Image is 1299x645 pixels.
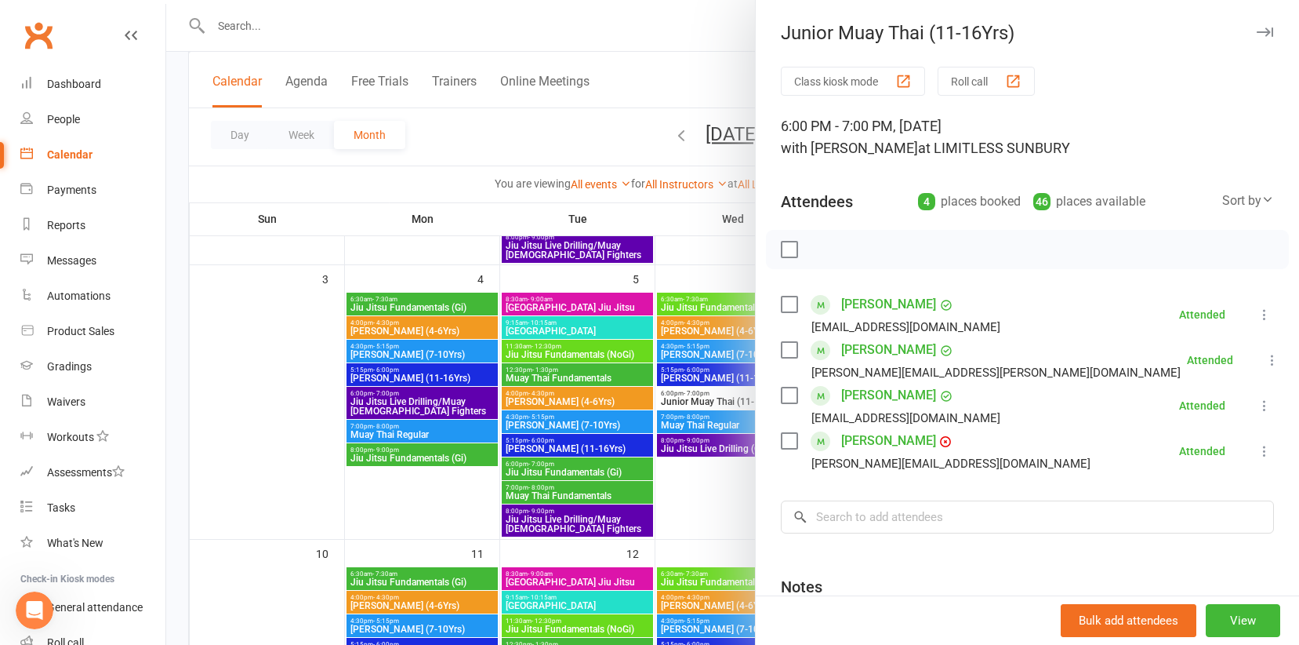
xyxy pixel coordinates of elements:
[1206,604,1280,637] button: View
[20,173,165,208] a: Payments
[16,592,53,629] iframe: Intercom live chat
[781,67,925,96] button: Class kiosk mode
[781,140,918,156] span: with [PERSON_NAME]
[47,254,96,267] div: Messages
[76,15,178,27] h1: [PERSON_NAME]
[269,508,294,533] button: Send a message…
[781,501,1274,534] input: Search to add attendees
[56,195,301,244] div: how does he re-authenticate his accounts?
[811,363,1181,383] div: [PERSON_NAME][EMAIL_ADDRESS][PERSON_NAME][DOMAIN_NAME]
[47,395,85,408] div: Waivers
[811,454,1090,474] div: [PERSON_NAME][EMAIL_ADDRESS][DOMAIN_NAME]
[918,140,1070,156] span: at LIMITLESS SUNBURY
[13,257,301,634] div: [PERSON_NAME] can re-authenticate his account by following the standard login process. When he op...
[1061,604,1196,637] button: Bulk add attendees
[20,137,165,173] a: Calendar
[47,184,96,196] div: Payments
[918,193,935,210] div: 4
[13,148,301,195] div: Toby says…
[1222,191,1274,211] div: Sort by
[841,337,936,363] a: [PERSON_NAME]
[47,537,103,549] div: What's New
[20,102,165,137] a: People
[811,317,1000,337] div: [EMAIL_ADDRESS][DOMAIN_NAME]
[47,78,101,90] div: Dashboard
[13,195,301,257] div: Andrew says…
[781,115,1274,159] div: 6:00 PM - 7:00 PM, [DATE]
[841,292,936,317] a: [PERSON_NAME]
[13,148,224,183] div: Is that what you were looking for?
[841,383,936,408] a: [PERSON_NAME]
[24,514,37,527] button: Emoji picker
[841,428,936,454] a: [PERSON_NAME]
[1179,309,1225,320] div: Attended
[811,408,1000,428] div: [EMAIL_ADDRESS][DOMAIN_NAME]
[781,191,853,213] div: Attendees
[20,455,165,490] a: Assessments
[37,472,288,486] li: Enter that code to complete the login
[47,290,111,302] div: Automations
[20,526,165,561] a: What's New
[47,466,125,479] div: Assessments
[47,501,75,514] div: Tasks
[25,60,288,121] div: The daily logout issue is likely occurring because the system is managing multiple family member ...
[13,481,300,508] textarea: Message…
[1187,355,1233,366] div: Attended
[37,405,288,420] li: Enter his username and password
[20,349,165,384] a: Gradings
[1179,400,1225,411] div: Attended
[781,576,822,598] div: Notes
[938,67,1035,96] button: Roll call
[20,279,165,314] a: Automations
[274,6,303,36] button: Home
[47,601,143,614] div: General attendance
[47,325,114,337] div: Product Sales
[49,514,62,527] button: Gif picker
[47,431,94,443] div: Workouts
[37,424,288,468] li: Use his authenticator app (like Google Authenticator or Authy) to get a time-sensitive code
[10,6,40,36] button: go back
[25,351,288,397] div: If your gym has Two-Factor Authentication enabled for [PERSON_NAME]'s account, he'll need to:
[47,219,85,231] div: Reports
[25,266,288,343] div: [PERSON_NAME] can re-authenticate his account by following the standard login process. When he op...
[20,490,165,526] a: Tasks
[918,191,1021,213] div: places booked
[13,257,301,636] div: Toby says…
[42,330,54,343] a: Source reference 8608194:
[20,243,165,279] a: Messages
[20,420,165,455] a: Workouts
[47,148,93,161] div: Calendar
[1033,193,1050,210] div: 46
[20,67,165,102] a: Dashboard
[69,204,288,235] div: how does he re-authenticate his accounts?
[74,514,87,527] button: Upload attachment
[20,384,165,420] a: Waivers
[20,590,165,625] a: General attendance kiosk mode
[19,16,58,55] a: Clubworx
[756,22,1299,44] div: Junior Muay Thai (11-16Yrs)
[20,314,165,349] a: Product Sales
[25,158,212,173] div: Is that what you were looking for?
[47,113,80,126] div: People
[1179,446,1225,457] div: Attended
[1033,191,1145,213] div: places available
[25,134,197,144] div: [PERSON_NAME] • AI Agent • [DATE]
[47,360,92,373] div: Gradings
[45,9,70,34] img: Profile image for Toby
[20,208,165,243] a: Reports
